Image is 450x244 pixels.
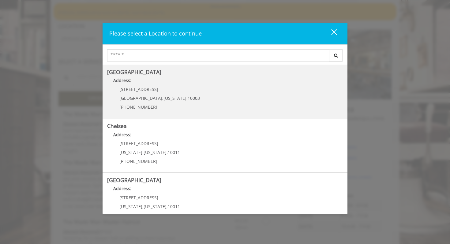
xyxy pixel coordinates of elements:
[119,204,142,209] span: [US_STATE]
[119,149,142,155] span: [US_STATE]
[168,204,180,209] span: 10011
[119,141,158,146] span: [STREET_ADDRESS]
[107,68,161,76] b: [GEOGRAPHIC_DATA]
[324,29,336,38] div: close dialog
[107,122,127,130] b: Chelsea
[142,204,144,209] span: ,
[119,95,162,101] span: [GEOGRAPHIC_DATA]
[113,186,131,191] b: Address:
[186,95,188,101] span: ,
[107,49,329,62] input: Search Center
[107,176,161,184] b: [GEOGRAPHIC_DATA]
[168,149,180,155] span: 10011
[142,149,144,155] span: ,
[167,204,168,209] span: ,
[119,158,157,164] span: [PHONE_NUMBER]
[144,149,167,155] span: [US_STATE]
[113,77,131,83] b: Address:
[167,149,168,155] span: ,
[119,104,157,110] span: [PHONE_NUMBER]
[107,49,343,65] div: Center Select
[119,195,158,201] span: [STREET_ADDRESS]
[113,132,131,137] b: Address:
[144,204,167,209] span: [US_STATE]
[163,95,186,101] span: [US_STATE]
[188,95,200,101] span: 10003
[162,95,163,101] span: ,
[109,30,202,37] span: Please select a Location to continue
[332,53,339,58] i: Search button
[119,86,158,92] span: [STREET_ADDRESS]
[320,27,341,40] button: close dialog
